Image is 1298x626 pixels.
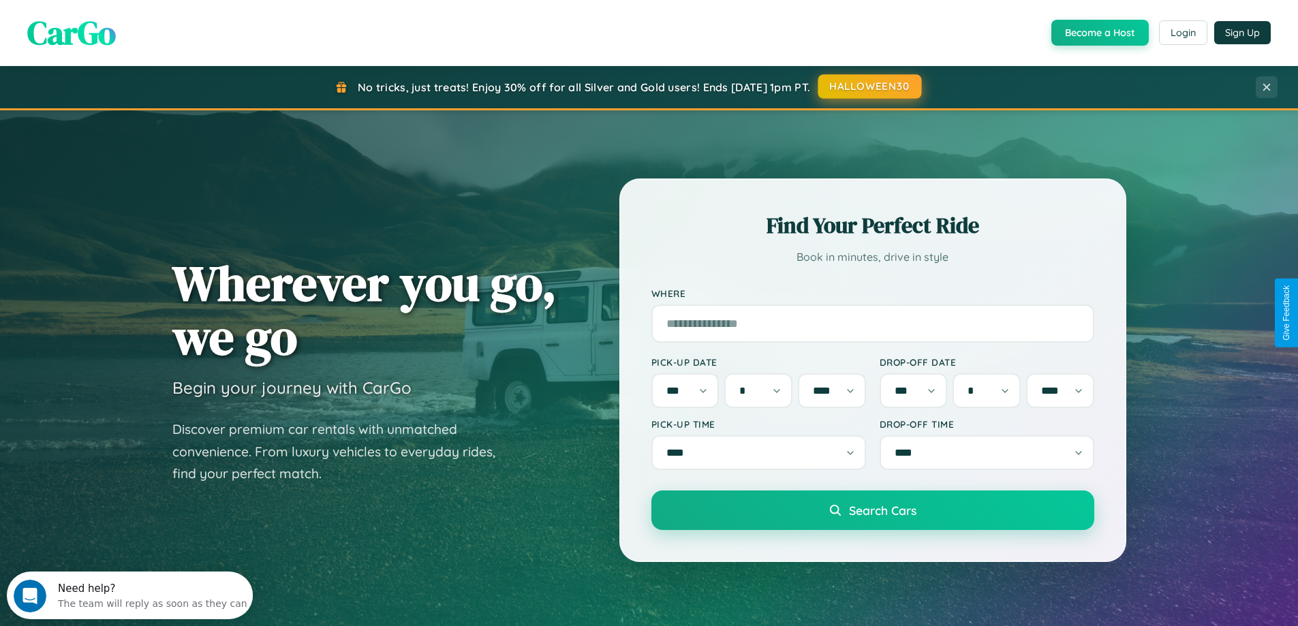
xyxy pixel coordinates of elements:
[172,377,412,398] h3: Begin your journey with CarGo
[651,356,866,368] label: Pick-up Date
[51,12,241,22] div: Need help?
[818,74,922,99] button: HALLOWEEN30
[880,418,1094,430] label: Drop-off Time
[14,580,46,612] iframe: Intercom live chat
[651,418,866,430] label: Pick-up Time
[172,418,513,485] p: Discover premium car rentals with unmatched convenience. From luxury vehicles to everyday rides, ...
[849,503,916,518] span: Search Cars
[1282,285,1291,341] div: Give Feedback
[651,490,1094,530] button: Search Cars
[1159,20,1207,45] button: Login
[880,356,1094,368] label: Drop-off Date
[1051,20,1149,46] button: Become a Host
[358,80,810,94] span: No tricks, just treats! Enjoy 30% off for all Silver and Gold users! Ends [DATE] 1pm PT.
[5,5,253,43] div: Open Intercom Messenger
[7,572,253,619] iframe: Intercom live chat discovery launcher
[651,210,1094,240] h2: Find Your Perfect Ride
[27,10,116,55] span: CarGo
[651,247,1094,267] p: Book in minutes, drive in style
[1214,21,1271,44] button: Sign Up
[172,256,557,364] h1: Wherever you go, we go
[651,287,1094,299] label: Where
[51,22,241,37] div: The team will reply as soon as they can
